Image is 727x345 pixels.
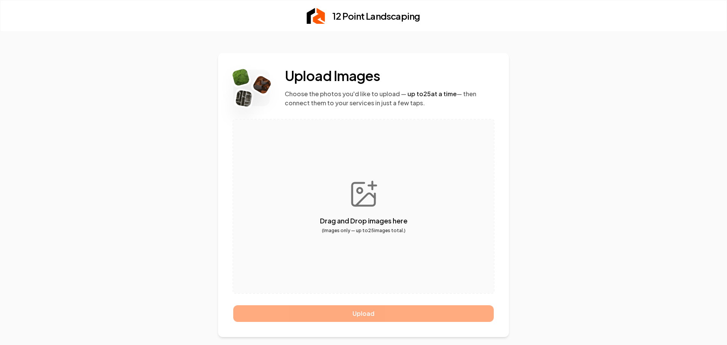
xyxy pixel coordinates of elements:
[252,74,273,95] img: Rebolt Logo
[232,68,250,86] img: Rebolt Logo
[332,10,420,22] h2: 12 Point Landscaping
[307,8,325,24] img: Rebolt Logo
[407,90,457,98] span: up to 25 at a time
[235,89,253,107] img: Rebolt Logo
[285,89,494,108] p: Choose the photos you'd like to upload — — then connect them to your services in just a few taps.
[285,68,494,83] h2: Upload Images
